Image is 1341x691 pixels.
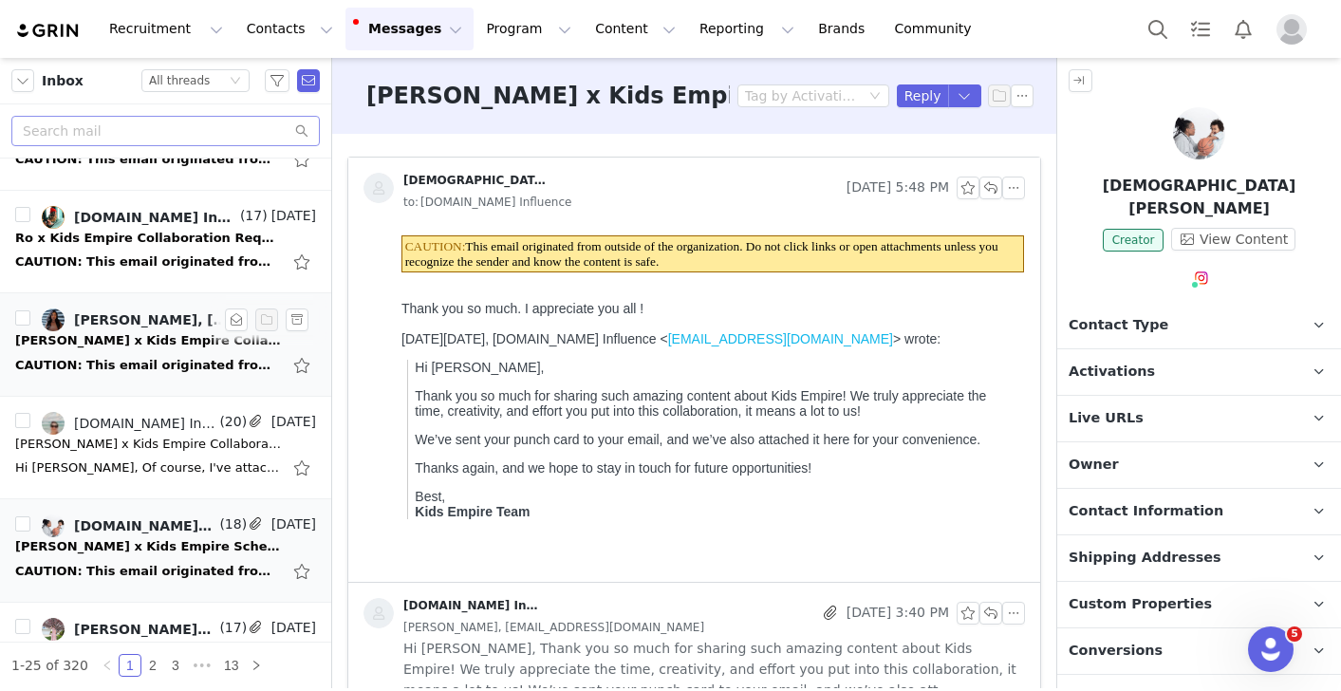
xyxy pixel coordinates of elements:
[74,210,236,225] div: [DOMAIN_NAME] Influence, [PERSON_NAME]
[897,84,949,107] button: Reply
[42,618,215,641] a: [PERSON_NAME], [DOMAIN_NAME] Influence
[15,435,281,454] div: Michele x Kids Empire Collaboration Request.
[235,8,345,50] button: Contacts
[1171,228,1295,251] button: View Content
[15,356,281,375] div: CAUTION: This email originated from outside of the organization. Do not click links or open attac...
[215,618,247,638] span: (17)
[11,116,320,146] input: Search mail
[274,103,499,119] a: [EMAIL_ADDRESS][DOMAIN_NAME]
[21,204,624,219] p: We’ve sent your punch card to your email, and we’ve also attached it here for your convenience.
[15,331,281,350] div: Danica x Kids Empire Collaboration Request.
[42,308,236,331] a: [PERSON_NAME], [DOMAIN_NAME] Influence
[42,206,65,229] img: 8a872330-bd2f-4526-84b7-da92496d1c34--s.jpg
[187,654,217,677] span: •••
[11,11,72,26] span: CAUTION:
[366,79,950,113] h3: [PERSON_NAME] x Kids Empire Schedule visit
[96,654,119,677] li: Previous Page
[1137,8,1179,50] button: Search
[1057,175,1341,220] p: [DEMOGRAPHIC_DATA][PERSON_NAME]
[1103,229,1164,252] span: Creator
[363,598,546,628] a: [DOMAIN_NAME] Influence
[42,412,65,435] img: c60271fa-fd60-473e-8d42-f280078393b0.jpg
[1194,271,1209,286] img: instagram.svg
[15,458,281,477] div: Hi Michele, Of course, I've attached your punch card below. Please let us know if you have any qu...
[847,177,949,199] span: [DATE] 5:48 PM
[295,124,308,138] i: icon: search
[15,641,151,660] div: Congrats Giordana!
[218,655,245,676] a: 13
[74,312,236,327] div: [PERSON_NAME], [DOMAIN_NAME] Influence
[74,416,215,431] div: [DOMAIN_NAME] Influence, [EMAIL_ADDRESS][DOMAIN_NAME], [PERSON_NAME][DOMAIN_NAME][EMAIL_ADDRESS][...
[15,252,281,271] div: CAUTION: This email originated from outside of the organization. Do not click links or open attac...
[142,655,163,676] a: 2
[119,654,141,677] li: 1
[1265,14,1326,45] button: Profile
[120,655,140,676] a: 1
[1069,548,1221,569] span: Shipping Addresses
[847,602,949,625] span: [DATE] 3:40 PM
[363,173,546,203] a: [DEMOGRAPHIC_DATA][PERSON_NAME]
[1173,107,1225,159] img: Kyesha James
[363,598,394,628] img: placeholder-contacts.jpeg
[165,655,186,676] a: 3
[102,660,113,671] i: icon: left
[15,22,82,40] img: grin logo
[1180,8,1221,50] a: Tasks
[403,617,704,638] span: [PERSON_NAME], [EMAIL_ADDRESS][DOMAIN_NAME]
[215,514,247,534] span: (18)
[8,73,624,291] div: Thank you so much. I appreciate you all ! [DATE][DATE], [DOMAIN_NAME] Influence < > wrote:
[475,8,583,50] button: Program
[42,206,236,229] a: [DOMAIN_NAME] Influence, [PERSON_NAME]
[164,654,187,677] li: 3
[1069,455,1119,476] span: Owner
[21,160,624,191] p: Thank you so much for sharing such amazing content about Kids Empire! We truly appreciate the tim...
[297,69,320,92] span: Send Email
[15,537,281,556] div: Kyesha x Kids Empire Schedule visit
[807,8,882,50] a: Brands
[21,261,624,291] p: Best,
[42,71,84,91] span: Inbox
[42,514,215,537] a: [DOMAIN_NAME] Influence, [PERSON_NAME]
[15,150,281,169] div: CAUTION: This email originated from outside of the organization. Do not click links or open attac...
[1276,14,1307,45] img: placeholder-profile.jpg
[869,90,881,103] i: icon: down
[215,412,247,432] span: (20)
[149,70,210,91] div: All threads
[403,173,546,188] div: [DEMOGRAPHIC_DATA][PERSON_NAME]
[688,8,806,50] button: Reporting
[1069,408,1144,429] span: Live URLs
[74,622,215,637] div: [PERSON_NAME], [DOMAIN_NAME] Influence
[98,8,234,50] button: Recruitment
[363,173,394,203] img: placeholder-contacts.jpeg
[42,308,65,331] img: 276daf47-fb1e-43ca-a90e-812855a5ff05.jpg
[217,654,246,677] li: 13
[21,276,136,291] strong: Kids Empire Team
[11,654,88,677] li: 1-25 of 320
[884,8,992,50] a: Community
[345,8,474,50] button: Messages
[1069,641,1163,662] span: Conversions
[42,618,65,641] img: 0e7c771e-c35a-4ca9-995c-c3828384bcf8.jpg
[1287,626,1302,642] span: 5
[21,233,624,248] p: Thanks again, and we hope to stay in touch for future opportunities!
[74,518,215,533] div: [DOMAIN_NAME] Influence, [PERSON_NAME]
[230,75,241,88] i: icon: down
[21,132,624,147] p: Hi [PERSON_NAME],
[8,8,630,45] div: This email originated from outside of the organization. Do not click links or open attachments un...
[42,514,65,537] img: 3509b7ea-ae18-481d-a09b-c3dd6ed62672.jpg
[15,562,281,581] div: CAUTION: This email originated from outside of the organization. Do not click links or open attac...
[1069,362,1155,383] span: Activations
[403,598,546,613] div: [DOMAIN_NAME] Influence
[584,8,687,50] button: Content
[745,86,857,105] div: Tag by Activation
[348,158,1040,228] div: [DEMOGRAPHIC_DATA][PERSON_NAME] [DATE] 5:48 PMto:[DOMAIN_NAME] Influence
[245,654,268,677] li: Next Page
[1069,315,1168,336] span: Contact Type
[1248,626,1294,672] iframe: Intercom live chat
[141,654,164,677] li: 2
[15,229,281,248] div: Ro x Kids Empire Collaboration Request.
[251,660,262,671] i: icon: right
[1069,501,1223,522] span: Contact Information
[187,654,217,677] li: Next 3 Pages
